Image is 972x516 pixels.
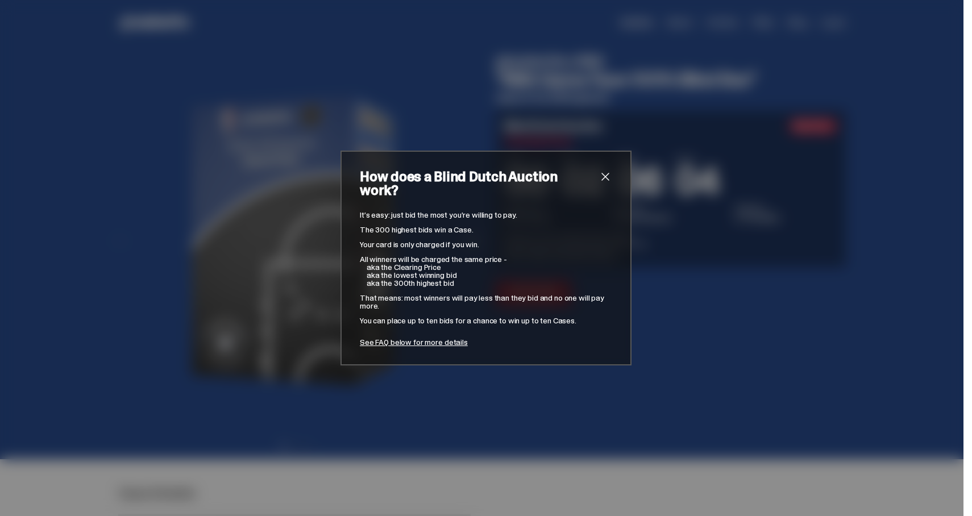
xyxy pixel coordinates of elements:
[360,255,612,263] p: All winners will be charged the same price -
[599,170,612,184] button: close
[360,317,612,324] p: You can place up to ten bids for a chance to win up to ten Cases.
[360,294,612,310] p: That means: most winners will pay less than they bid and no one will pay more.
[360,337,468,347] a: See FAQ below for more details
[367,270,456,280] span: aka the lowest winning bid
[360,170,599,197] h2: How does a Blind Dutch Auction work?
[360,211,612,219] p: It’s easy: just bid the most you’re willing to pay.
[360,226,612,234] p: The 300 highest bids win a Case.
[367,262,441,272] span: aka the Clearing Price
[367,278,454,288] span: aka the 300th highest bid
[360,240,612,248] p: Your card is only charged if you win.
